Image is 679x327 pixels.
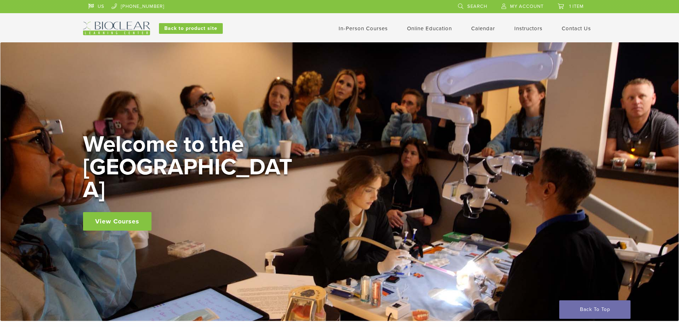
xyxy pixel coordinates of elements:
[339,25,388,32] a: In-Person Courses
[83,22,150,35] img: Bioclear
[83,133,297,201] h2: Welcome to the [GEOGRAPHIC_DATA]
[510,4,544,9] span: My Account
[83,212,151,231] a: View Courses
[559,300,631,319] a: Back To Top
[471,25,495,32] a: Calendar
[562,25,591,32] a: Contact Us
[407,25,452,32] a: Online Education
[159,23,223,34] a: Back to product site
[569,4,584,9] span: 1 item
[467,4,487,9] span: Search
[514,25,542,32] a: Instructors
